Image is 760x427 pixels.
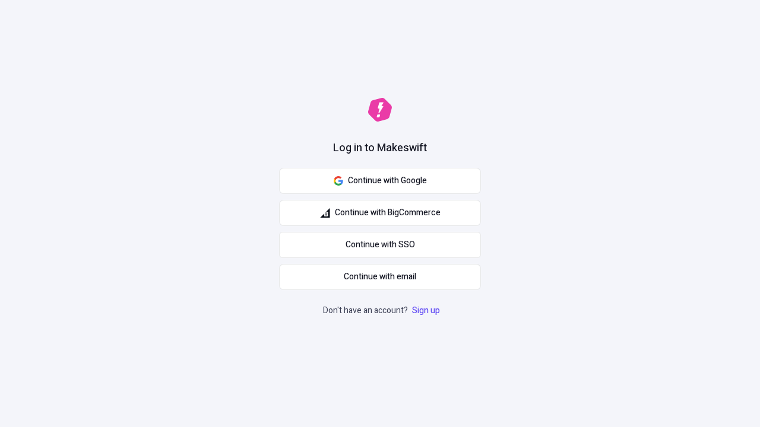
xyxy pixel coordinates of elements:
span: Continue with email [344,270,416,283]
a: Sign up [410,304,442,317]
h1: Log in to Makeswift [333,141,427,156]
button: Continue with email [279,264,481,290]
button: Continue with BigCommerce [279,200,481,226]
a: Continue with SSO [279,232,481,258]
button: Continue with Google [279,168,481,194]
span: Continue with BigCommerce [335,206,441,219]
span: Continue with Google [348,174,427,187]
p: Don't have an account? [323,304,442,317]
